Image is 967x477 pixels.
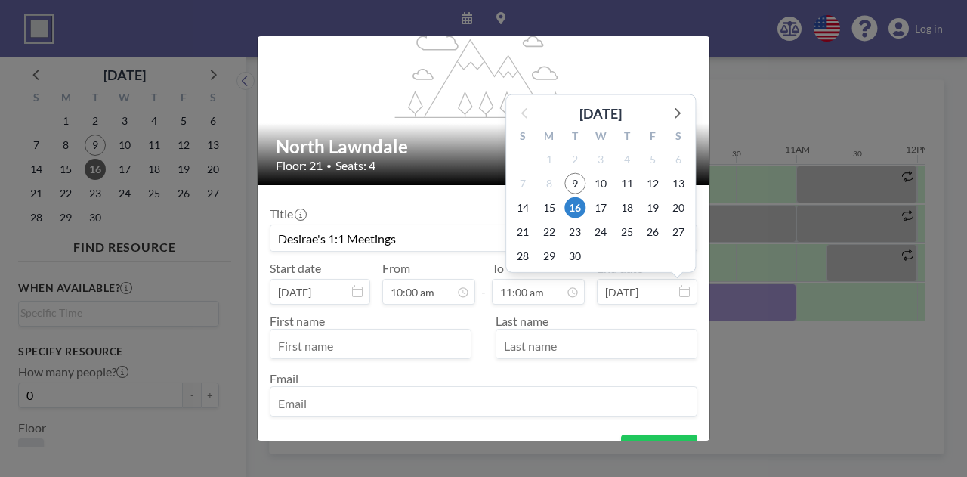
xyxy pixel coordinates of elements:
input: Last name [496,333,697,358]
input: First name [270,333,471,358]
input: Guest reservation [270,225,697,251]
button: BOOK NOW [621,435,697,461]
label: Start date [270,261,321,276]
label: First name [270,314,325,328]
h2: North Lawndale [276,135,693,158]
span: • [326,160,332,172]
input: Email [270,390,697,416]
label: Last name [496,314,548,328]
label: Title [270,206,305,221]
label: To [492,261,504,276]
span: - [481,266,486,299]
label: Email [270,371,298,386]
span: Floor: 21 [276,158,323,173]
label: From [382,261,410,276]
g: flex-grow: 1.2; [395,26,573,117]
span: Seats: 4 [335,158,375,173]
